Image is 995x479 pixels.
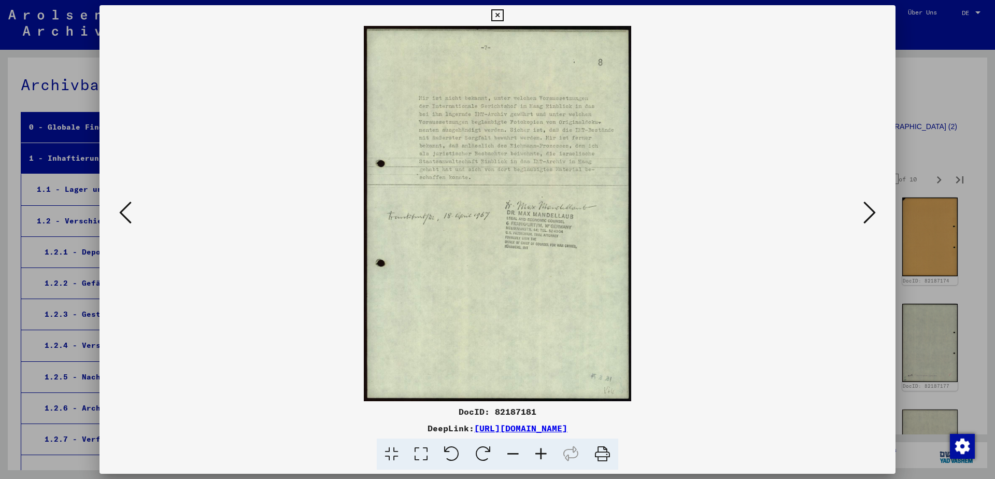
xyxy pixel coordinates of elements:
[99,422,895,434] div: DeepLink:
[474,423,567,433] a: [URL][DOMAIN_NAME]
[135,26,860,401] img: 001.jpg
[99,405,895,418] div: DocID: 82187181
[949,433,974,458] div: Zustimmung ändern
[950,434,975,459] img: Zustimmung ändern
